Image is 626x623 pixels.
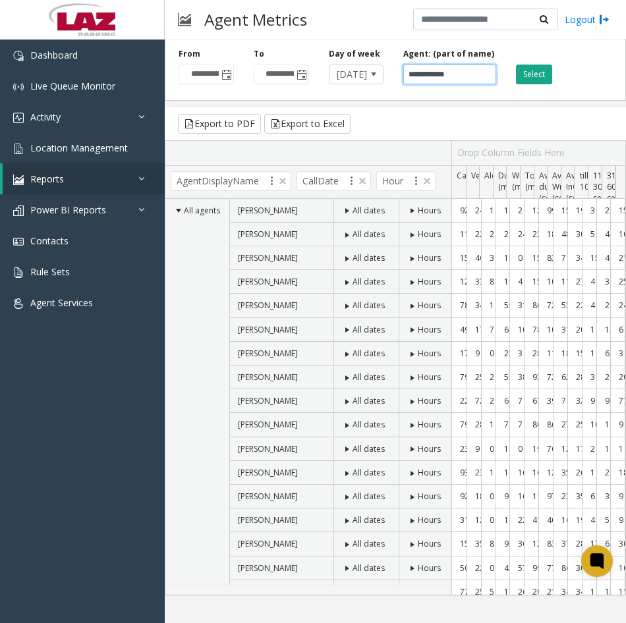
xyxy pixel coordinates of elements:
[467,556,481,580] td: 22
[553,532,567,556] td: 37
[452,437,467,461] td: 23
[567,437,582,461] td: 17
[452,413,467,437] td: 79
[610,556,625,580] td: 10
[418,419,441,430] span: Hours
[238,395,298,406] span: [PERSON_NAME]
[509,246,524,270] td: 0
[467,485,481,508] td: 18
[610,485,625,508] td: 9
[467,532,481,556] td: 35
[496,485,510,508] td: 96
[553,270,567,294] td: 11
[452,246,467,270] td: 153
[553,508,567,532] td: 167
[467,580,481,604] td: 25
[567,223,582,246] td: 30
[481,270,496,294] td: 8
[538,532,553,556] td: 83
[238,538,298,549] span: [PERSON_NAME]
[353,324,385,335] span: All dates
[496,461,510,485] td: 147
[353,276,385,287] span: All dates
[496,270,510,294] td: 150
[538,270,553,294] td: 104
[567,246,582,270] td: 34
[567,342,582,366] td: 15
[582,223,596,246] td: 5
[238,443,298,454] span: [PERSON_NAME]
[553,246,567,270] td: 7
[481,532,496,556] td: 8
[596,246,611,270] td: 46
[553,461,567,485] td: 35
[30,265,70,278] span: Rule Sets
[418,562,441,574] span: Hours
[353,371,385,383] span: All dates
[582,389,596,413] td: 9
[565,13,610,26] a: Logout
[353,252,385,263] span: All dates
[524,342,538,366] td: 28
[596,199,611,223] td: 27
[178,114,261,134] button: Export to PDF
[294,65,308,84] span: Toggle popup
[553,389,567,413] td: 7
[467,389,481,413] td: 72
[179,48,200,60] label: From
[484,170,506,181] span: Alerts
[467,318,481,342] td: 17
[582,485,596,508] td: 6
[452,318,467,342] td: 49
[238,348,298,359] span: [PERSON_NAME]
[13,205,24,216] img: 'icon'
[607,170,623,203] span: 31-60 secs
[238,229,298,240] span: [PERSON_NAME]
[610,270,625,294] td: 25
[509,318,524,342] td: 10
[567,199,582,223] td: 19
[610,199,625,223] td: 15
[452,532,467,556] td: 153
[509,199,524,223] td: 2
[329,48,380,60] label: Day of week
[538,556,553,580] td: 77
[418,538,441,549] span: Hours
[567,485,582,508] td: 35
[524,532,538,556] td: 129
[553,318,567,342] td: 31
[418,395,441,406] span: Hours
[580,170,606,192] span: till 10secs
[353,348,385,359] span: All dates
[509,556,524,580] td: 57
[509,413,524,437] td: 7
[481,437,496,461] td: 0
[496,532,510,556] td: 93
[481,580,496,604] td: 5
[509,342,524,366] td: 3
[524,508,538,532] td: 41
[567,461,582,485] td: 26
[596,366,611,389] td: 28
[452,270,467,294] td: 121
[524,223,538,246] td: 235
[329,65,372,84] span: [DATE]
[538,199,553,223] td: 99
[553,437,567,461] td: 12
[481,294,496,317] td: 1
[13,113,24,123] img: 'icon'
[376,171,436,191] span: Hour
[553,199,567,223] td: 15
[418,348,441,359] span: Hours
[524,294,538,317] td: 86
[418,252,441,263] span: Hours
[418,300,441,311] span: Hours
[512,170,546,192] span: Wrap_up (min)
[509,508,524,532] td: 22
[496,318,510,342] td: 68
[525,170,544,192] span: Total (min)
[567,532,582,556] td: 28
[538,461,553,485] td: 126
[538,437,553,461] td: 76
[567,294,582,317] td: 22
